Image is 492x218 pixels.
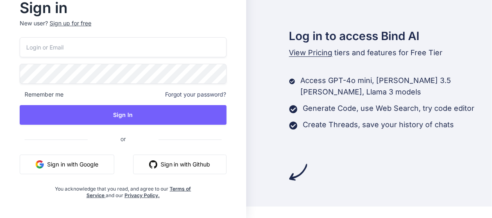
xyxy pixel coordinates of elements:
[20,105,227,125] button: Sign In
[20,19,227,37] p: New user?
[289,163,307,181] img: arrow
[20,155,114,174] button: Sign in with Google
[289,47,492,58] p: tiers and features for Free Tier
[88,129,159,149] span: or
[125,192,160,198] a: Privacy Policy.
[301,75,492,98] p: Access GPT-4o mini, [PERSON_NAME] 3.5 [PERSON_NAME], Llama 3 models
[289,48,333,57] span: View Pricing
[86,186,191,198] a: Terms of Service
[50,19,91,27] div: Sign up for free
[303,103,475,114] p: Generate Code, use Web Search, try code editor
[149,160,157,169] img: github
[165,90,227,99] span: Forgot your password?
[54,181,192,199] div: You acknowledge that you read, and agree to our and our
[36,160,44,169] img: google
[303,119,454,130] p: Create Threads, save your history of chats
[20,37,227,57] input: Login or Email
[20,1,227,14] h2: Sign in
[20,90,63,99] span: Remember me
[133,155,227,174] button: Sign in with Github
[289,27,492,45] h2: Log in to access Bind AI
